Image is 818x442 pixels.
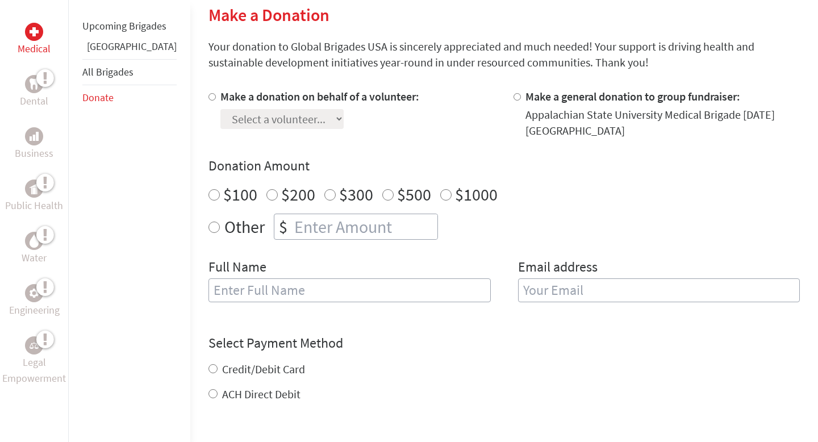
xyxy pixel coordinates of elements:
[25,75,43,93] div: Dental
[525,89,740,103] label: Make a general donation to group fundraiser:
[82,91,114,104] a: Donate
[208,157,800,175] h4: Donation Amount
[15,127,53,161] a: BusinessBusiness
[18,41,51,57] p: Medical
[15,145,53,161] p: Business
[525,107,800,139] div: Appalachian State University Medical Brigade [DATE] [GEOGRAPHIC_DATA]
[2,336,66,386] a: Legal EmpowermentLegal Empowerment
[208,258,266,278] label: Full Name
[518,278,800,302] input: Your Email
[30,342,39,349] img: Legal Empowerment
[292,214,437,239] input: Enter Amount
[5,180,63,214] a: Public HealthPublic Health
[455,184,498,205] label: $1000
[20,93,48,109] p: Dental
[339,184,373,205] label: $300
[25,180,43,198] div: Public Health
[82,14,177,39] li: Upcoming Brigades
[220,89,419,103] label: Make a donation on behalf of a volunteer:
[274,214,292,239] div: $
[9,284,60,318] a: EngineeringEngineering
[222,387,301,401] label: ACH Direct Debit
[25,127,43,145] div: Business
[82,19,166,32] a: Upcoming Brigades
[82,85,177,110] li: Donate
[82,39,177,59] li: Greece
[82,59,177,85] li: All Brigades
[30,289,39,298] img: Engineering
[25,232,43,250] div: Water
[25,336,43,355] div: Legal Empowerment
[18,23,51,57] a: MedicalMedical
[224,214,265,240] label: Other
[208,39,800,70] p: Your donation to Global Brigades USA is sincerely appreciated and much needed! Your support is dr...
[20,75,48,109] a: DentalDental
[281,184,315,205] label: $200
[30,234,39,247] img: Water
[397,184,431,205] label: $500
[208,278,491,302] input: Enter Full Name
[5,198,63,214] p: Public Health
[30,27,39,36] img: Medical
[208,334,800,352] h4: Select Payment Method
[2,355,66,386] p: Legal Empowerment
[30,132,39,141] img: Business
[87,40,177,53] a: [GEOGRAPHIC_DATA]
[82,65,133,78] a: All Brigades
[22,232,47,266] a: WaterWater
[223,184,257,205] label: $100
[9,302,60,318] p: Engineering
[222,362,305,376] label: Credit/Debit Card
[30,183,39,194] img: Public Health
[518,258,598,278] label: Email address
[25,284,43,302] div: Engineering
[22,250,47,266] p: Water
[30,78,39,89] img: Dental
[25,23,43,41] div: Medical
[208,5,800,25] h2: Make a Donation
